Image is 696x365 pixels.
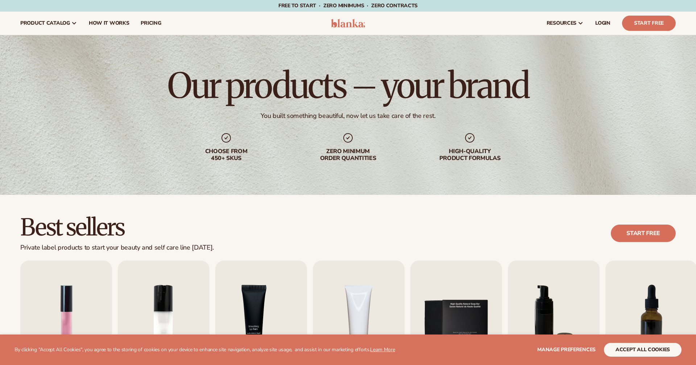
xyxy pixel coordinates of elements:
[14,12,83,35] a: product catalog
[331,19,365,28] img: logo
[595,20,610,26] span: LOGIN
[20,20,70,26] span: product catalog
[180,148,273,162] div: Choose from 450+ Skus
[611,225,676,242] a: Start free
[622,16,676,31] a: Start Free
[547,20,576,26] span: resources
[423,148,516,162] div: High-quality product formulas
[89,20,129,26] span: How It Works
[537,346,596,353] span: Manage preferences
[167,68,529,103] h1: Our products – your brand
[261,112,436,120] div: You built something beautiful, now let us take care of the rest.
[370,346,395,353] a: Learn More
[83,12,135,35] a: How It Works
[541,12,589,35] a: resources
[20,244,214,252] div: Private label products to start your beauty and self care line [DATE].
[141,20,161,26] span: pricing
[14,347,395,353] p: By clicking "Accept All Cookies", you agree to the storing of cookies on your device to enhance s...
[302,148,394,162] div: Zero minimum order quantities
[537,343,596,357] button: Manage preferences
[20,215,214,239] h2: Best sellers
[278,2,418,9] span: Free to start · ZERO minimums · ZERO contracts
[604,343,681,357] button: accept all cookies
[589,12,616,35] a: LOGIN
[135,12,167,35] a: pricing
